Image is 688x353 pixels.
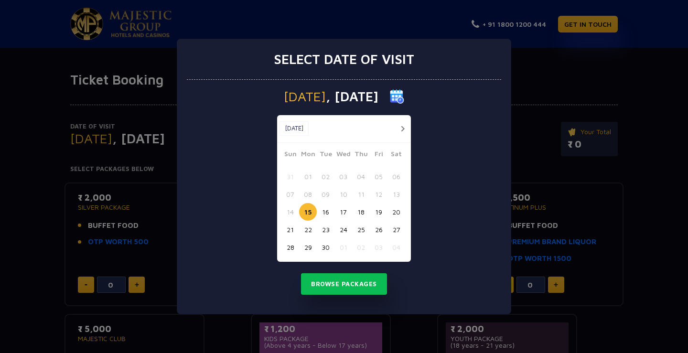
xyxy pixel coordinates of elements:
button: 03 [370,238,387,256]
button: 07 [281,185,299,203]
button: 24 [334,221,352,238]
button: 01 [334,238,352,256]
button: 02 [352,238,370,256]
button: 31 [281,168,299,185]
button: 20 [387,203,405,221]
button: 18 [352,203,370,221]
button: 30 [317,238,334,256]
button: 09 [317,185,334,203]
button: 10 [334,185,352,203]
button: 02 [317,168,334,185]
button: 17 [334,203,352,221]
button: 04 [352,168,370,185]
button: 22 [299,221,317,238]
span: Fri [370,149,387,162]
button: 12 [370,185,387,203]
button: 23 [317,221,334,238]
h3: Select date of visit [274,51,414,67]
span: [DATE] [284,90,326,103]
button: 28 [281,238,299,256]
button: 29 [299,238,317,256]
span: Mon [299,149,317,162]
button: 04 [387,238,405,256]
button: 27 [387,221,405,238]
span: Tue [317,149,334,162]
span: Sun [281,149,299,162]
button: 25 [352,221,370,238]
span: Wed [334,149,352,162]
button: 26 [370,221,387,238]
button: 14 [281,203,299,221]
button: Browse Packages [301,273,387,295]
button: 11 [352,185,370,203]
button: 21 [281,221,299,238]
button: 05 [370,168,387,185]
button: 16 [317,203,334,221]
button: 19 [370,203,387,221]
span: , [DATE] [326,90,378,103]
button: 01 [299,168,317,185]
button: 03 [334,168,352,185]
button: 08 [299,185,317,203]
button: [DATE] [279,121,309,136]
button: 13 [387,185,405,203]
span: Thu [352,149,370,162]
img: calender icon [390,89,404,104]
button: 06 [387,168,405,185]
button: 15 [299,203,317,221]
span: Sat [387,149,405,162]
